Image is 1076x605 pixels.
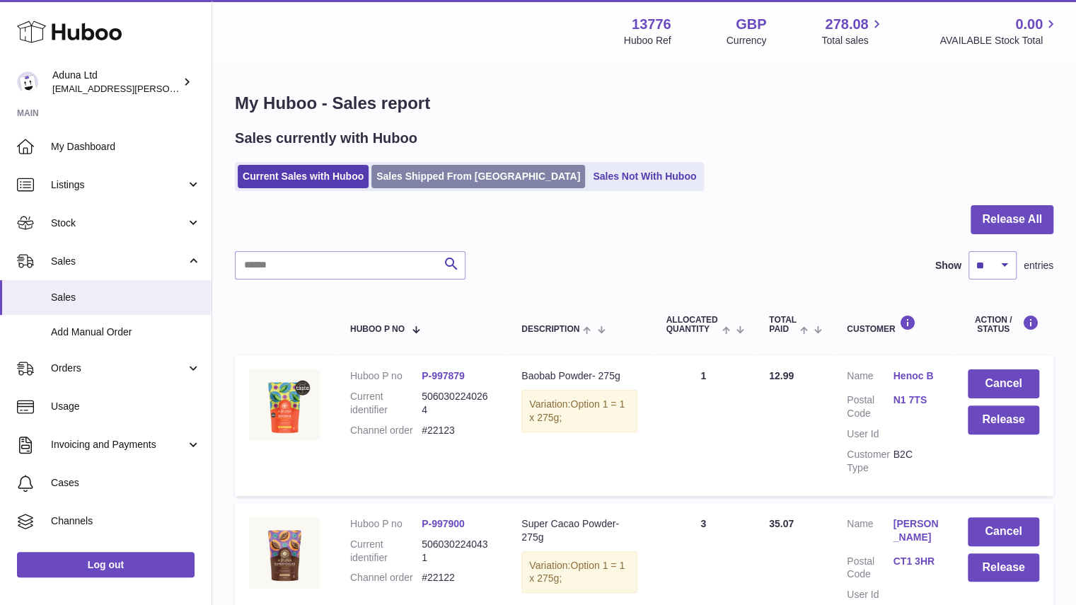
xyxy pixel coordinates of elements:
dt: Channel order [350,571,422,584]
a: Henoc B [893,369,939,383]
img: SUPER-CACAO-POWDER-POUCH-FOP-CHALK.jpg [249,517,320,588]
a: P-997879 [422,370,465,381]
dt: User Id [847,588,893,601]
span: Huboo P no [350,325,405,334]
dd: #22123 [422,424,493,437]
span: 278.08 [825,15,868,34]
dd: 5060302240264 [422,390,493,417]
span: My Dashboard [51,140,201,154]
span: entries [1024,259,1053,272]
dt: Postal Code [847,393,893,420]
span: Option 1 = 1 x 275g; [529,560,625,584]
span: Stock [51,217,186,230]
dt: Current identifier [350,390,422,417]
strong: 13776 [632,15,671,34]
span: 35.07 [769,518,794,529]
span: Description [521,325,579,334]
span: Total paid [769,316,797,334]
a: P-997900 [422,518,465,529]
span: Sales [51,291,201,304]
span: Option 1 = 1 x 275g; [529,398,625,423]
div: Currency [727,34,767,47]
span: Usage [51,400,201,413]
span: Channels [51,514,201,528]
a: 278.08 Total sales [821,15,884,47]
div: Action / Status [968,315,1039,334]
dt: Postal Code [847,555,893,582]
span: ALLOCATED Quantity [666,316,718,334]
a: Log out [17,552,195,577]
button: Release [968,553,1039,582]
h2: Sales currently with Huboo [235,129,417,148]
button: Release All [971,205,1053,234]
dt: Name [847,369,893,386]
a: Current Sales with Huboo [238,165,369,188]
h1: My Huboo - Sales report [235,92,1053,115]
dd: #22122 [422,571,493,584]
dt: Customer Type [847,448,893,475]
div: Super Cacao Powder- 275g [521,517,637,544]
a: CT1 3HR [893,555,939,568]
button: Cancel [968,369,1039,398]
a: Sales Not With Huboo [588,165,701,188]
img: BAOBAB-POWDER-POUCH-FOP-CHALK.jpg [249,369,320,440]
dt: Name [847,517,893,548]
button: Release [968,405,1039,434]
dd: 5060302240431 [422,538,493,565]
a: 0.00 AVAILABLE Stock Total [939,15,1059,47]
span: Orders [51,362,186,375]
span: Add Manual Order [51,325,201,339]
dt: Channel order [350,424,422,437]
button: Cancel [968,517,1039,546]
span: Invoicing and Payments [51,438,186,451]
a: N1 7TS [893,393,939,407]
div: Huboo Ref [624,34,671,47]
dt: Current identifier [350,538,422,565]
a: Sales Shipped From [GEOGRAPHIC_DATA] [371,165,585,188]
img: deborahe.kamara@aduna.com [17,71,38,93]
div: Variation: [521,390,637,432]
span: Total sales [821,34,884,47]
span: Sales [51,255,186,268]
div: Variation: [521,551,637,594]
div: Aduna Ltd [52,69,180,96]
dt: User Id [847,427,893,441]
span: Listings [51,178,186,192]
div: Baobab Powder- 275g [521,369,637,383]
div: Customer [847,315,939,334]
td: 1 [652,355,755,495]
label: Show [935,259,961,272]
span: 0.00 [1015,15,1043,34]
span: 12.99 [769,370,794,381]
span: [EMAIL_ADDRESS][PERSON_NAME][PERSON_NAME][DOMAIN_NAME] [52,83,359,94]
dt: Huboo P no [350,517,422,531]
a: [PERSON_NAME] [893,517,939,544]
span: Cases [51,476,201,490]
strong: GBP [736,15,766,34]
span: AVAILABLE Stock Total [939,34,1059,47]
dd: B2C [893,448,939,475]
dt: Huboo P no [350,369,422,383]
